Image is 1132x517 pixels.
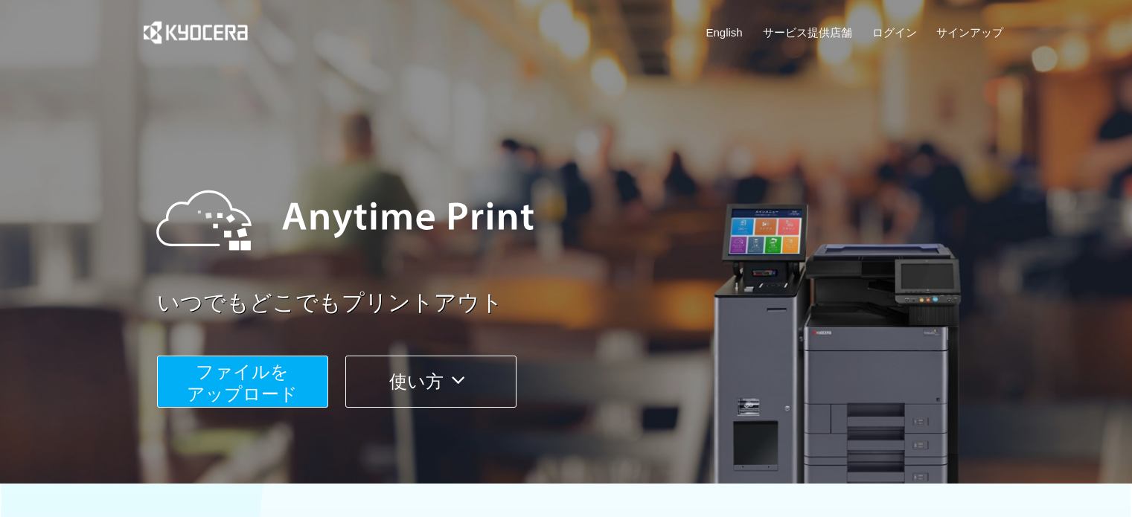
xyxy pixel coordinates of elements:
button: 使い方 [345,356,517,408]
a: サービス提供店舗 [763,25,852,40]
a: サインアップ [936,25,1003,40]
a: ログイン [872,25,917,40]
span: ファイルを ​​アップロード [187,362,298,404]
a: いつでもどこでもプリントアウト [157,287,1013,319]
a: English [706,25,743,40]
button: ファイルを​​アップロード [157,356,328,408]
